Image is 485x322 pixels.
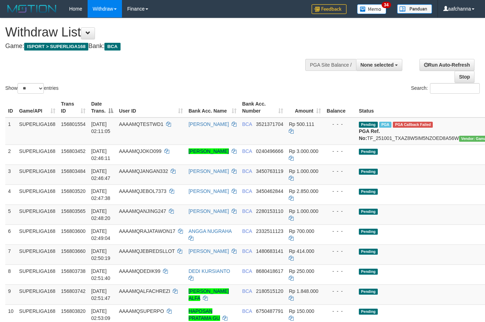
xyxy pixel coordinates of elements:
[359,309,378,315] span: Pending
[61,208,86,214] span: 156803565
[289,168,318,174] span: Rp 1.000.000
[382,2,391,8] span: 34
[430,83,480,94] input: Search:
[5,43,316,50] h4: Game: Bank:
[61,248,86,254] span: 156803660
[289,121,314,127] span: Rp 500.111
[61,268,86,274] span: 156803738
[119,148,161,154] span: AAAAMQJOKO099
[256,288,284,294] span: Copy 2180515120 to clipboard
[289,268,314,274] span: Rp 250.000
[256,188,284,194] span: Copy 3450462844 to clipboard
[91,188,110,201] span: [DATE] 02:47:38
[189,121,229,127] a: [PERSON_NAME]
[359,249,378,255] span: Pending
[256,268,284,274] span: Copy 8680418617 to clipboard
[16,204,59,224] td: SUPERLIGA168
[5,224,16,244] td: 6
[91,228,110,241] span: [DATE] 02:49:04
[289,308,314,314] span: Rp 150.000
[256,168,284,174] span: Copy 3450763119 to clipboard
[61,308,86,314] span: 156803820
[256,228,284,234] span: Copy 2332511123 to clipboard
[242,148,252,154] span: BCA
[24,43,88,51] span: ISPORT > SUPERLIGA168
[242,288,252,294] span: BCA
[119,308,164,314] span: AAAAMQSUPERPO
[5,25,316,39] h1: Withdraw List
[91,288,110,301] span: [DATE] 02:51:47
[289,188,318,194] span: Rp 2.850.000
[119,121,163,127] span: AAAAMQTESTWD1
[289,288,318,294] span: Rp 1.848.000
[289,208,318,214] span: Rp 1.000.000
[289,248,314,254] span: Rp 414.000
[359,128,380,141] b: PGA Ref. No:
[189,188,229,194] a: [PERSON_NAME]
[359,189,378,195] span: Pending
[91,208,110,221] span: [DATE] 02:48:20
[359,209,378,215] span: Pending
[119,268,160,274] span: AAAAMQDEDIK99
[61,148,86,154] span: 156803452
[242,208,252,214] span: BCA
[327,121,353,128] div: - - -
[16,244,59,264] td: SUPERLIGA168
[16,145,59,165] td: SUPERLIGA168
[356,59,403,71] button: None selected
[91,148,110,161] span: [DATE] 02:46:11
[5,284,16,304] td: 9
[58,98,88,118] th: Trans ID: activate to sort column ascending
[327,148,353,155] div: - - -
[397,4,432,14] img: panduan.png
[379,122,391,128] span: Marked by aafseijuro
[327,188,353,195] div: - - -
[16,118,59,145] td: SUPERLIGA168
[312,4,347,14] img: Feedback.jpg
[5,145,16,165] td: 2
[359,122,378,128] span: Pending
[91,248,110,261] span: [DATE] 02:50:19
[327,228,353,235] div: - - -
[189,248,229,254] a: [PERSON_NAME]
[5,204,16,224] td: 5
[256,208,284,214] span: Copy 2280153110 to clipboard
[242,188,252,194] span: BCA
[61,228,86,234] span: 156803600
[411,83,480,94] label: Search:
[359,269,378,275] span: Pending
[327,288,353,295] div: - - -
[119,288,170,294] span: AAAAMQALFACHREZI
[116,98,186,118] th: User ID: activate to sort column ascending
[324,98,356,118] th: Balance
[305,59,356,71] div: PGA Site Balance /
[61,188,86,194] span: 156803520
[91,308,110,321] span: [DATE] 02:53:09
[242,168,252,174] span: BCA
[256,121,284,127] span: Copy 3521371704 to clipboard
[189,148,229,154] a: [PERSON_NAME]
[359,229,378,235] span: Pending
[327,208,353,215] div: - - -
[5,98,16,118] th: ID
[327,308,353,315] div: - - -
[256,308,284,314] span: Copy 6750487791 to clipboard
[359,289,378,295] span: Pending
[119,248,175,254] span: AAAAMQJEBREDSLLOT
[119,228,175,234] span: AAAAMQRAJATAWON17
[289,228,314,234] span: Rp 700.000
[5,4,59,14] img: MOTION_logo.png
[327,248,353,255] div: - - -
[359,149,378,155] span: Pending
[455,71,474,83] a: Stop
[242,308,252,314] span: BCA
[5,165,16,185] td: 3
[286,98,324,118] th: Amount: activate to sort column ascending
[91,268,110,281] span: [DATE] 02:51:40
[242,228,252,234] span: BCA
[5,83,59,94] label: Show entries
[242,248,252,254] span: BCA
[16,284,59,304] td: SUPERLIGA168
[119,208,166,214] span: AAAAMQANJING247
[419,59,474,71] a: Run Auto-Refresh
